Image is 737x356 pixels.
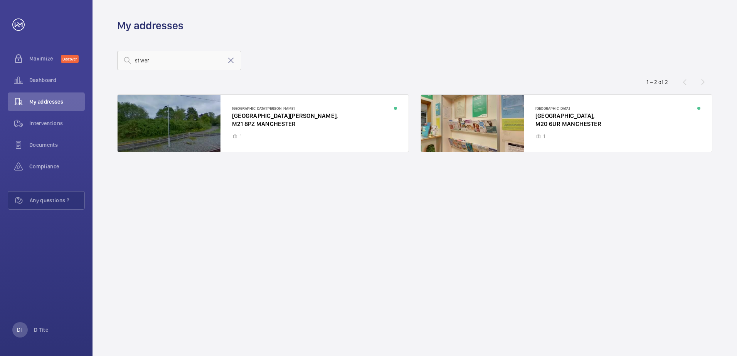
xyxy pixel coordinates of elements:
div: 1 – 2 of 2 [646,78,668,86]
p: D Tite [34,326,48,334]
span: Discover [61,55,79,63]
span: Compliance [29,163,85,170]
span: Documents [29,141,85,149]
span: Any questions ? [30,196,84,204]
span: Maximize [29,55,61,62]
input: Search by address [117,51,241,70]
span: Interventions [29,119,85,127]
span: Dashboard [29,76,85,84]
h1: My addresses [117,18,183,33]
p: DT [17,326,23,334]
span: My addresses [29,98,85,106]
